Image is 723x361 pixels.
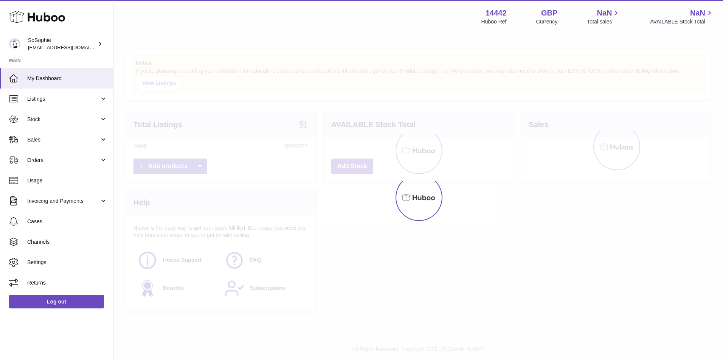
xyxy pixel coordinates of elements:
[481,18,507,25] div: Huboo Ref
[27,279,107,286] span: Returns
[650,8,714,25] a: NaN AVAILABLE Stock Total
[27,116,99,123] span: Stock
[27,75,107,82] span: My Dashboard
[650,18,714,25] span: AVAILABLE Stock Total
[587,18,621,25] span: Total sales
[27,95,99,103] span: Listings
[597,8,612,18] span: NaN
[9,38,20,50] img: internalAdmin-14442@internal.huboo.com
[28,44,111,50] span: [EMAIL_ADDRESS][DOMAIN_NAME]
[28,37,96,51] div: SoSophie
[27,218,107,225] span: Cases
[541,8,557,18] strong: GBP
[27,177,107,184] span: Usage
[27,259,107,266] span: Settings
[690,8,705,18] span: NaN
[536,18,558,25] div: Currency
[27,238,107,246] span: Channels
[27,198,99,205] span: Invoicing and Payments
[9,295,104,308] a: Log out
[27,136,99,143] span: Sales
[486,8,507,18] strong: 14442
[27,157,99,164] span: Orders
[587,8,621,25] a: NaN Total sales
